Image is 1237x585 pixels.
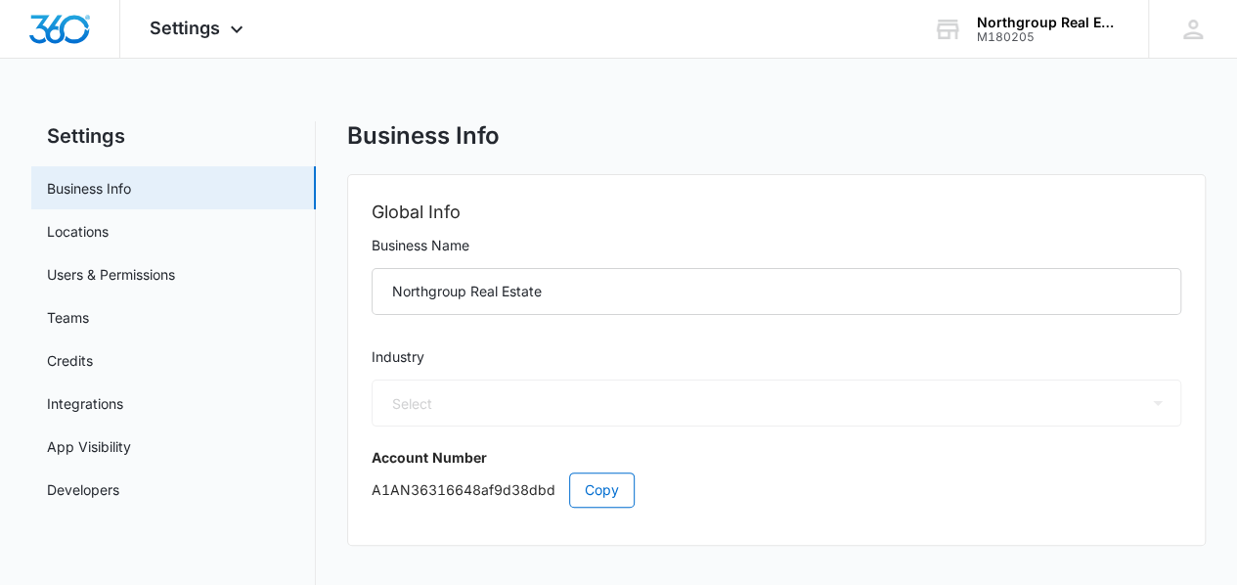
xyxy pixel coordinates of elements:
label: Industry [372,346,1182,368]
span: Copy [585,479,619,501]
a: Users & Permissions [47,264,175,285]
label: Business Name [372,235,1182,256]
a: Credits [47,350,93,371]
a: Developers [47,479,119,500]
a: Locations [47,221,109,242]
p: A1AN36316648af9d38dbd [372,472,1182,508]
strong: Account Number [372,449,487,466]
div: account name [977,15,1120,30]
h2: Settings [31,121,316,151]
h2: Global Info [372,199,1182,226]
button: Copy [569,472,635,508]
span: Settings [150,18,220,38]
a: App Visibility [47,436,131,457]
h1: Business Info [347,121,500,151]
a: Integrations [47,393,123,414]
a: Business Info [47,178,131,199]
div: account id [977,30,1120,44]
a: Teams [47,307,89,328]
